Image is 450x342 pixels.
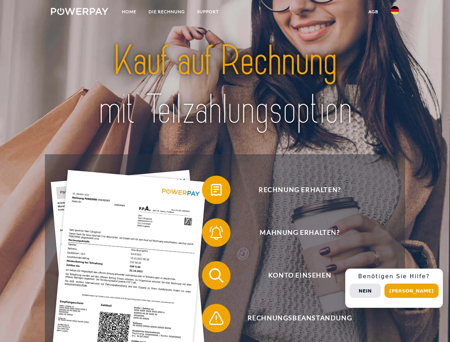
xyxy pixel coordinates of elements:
button: Rechnung erhalten? [202,176,387,204]
img: qb_bell.svg [207,224,225,242]
div: Schnellhilfe [345,269,443,308]
img: title-powerpay_de.svg [68,34,382,136]
h3: Benötigen Sie Hilfe? [350,273,439,280]
span: Rechnung erhalten? [212,176,387,204]
button: [PERSON_NAME] [384,284,439,298]
a: SUPPORT [191,5,225,18]
a: Home [116,5,143,18]
img: logo-powerpay-white.svg [51,8,108,15]
span: Rechnungsbeanstandung [212,304,387,332]
button: Mahnung erhalten? [202,218,387,247]
img: qb_warning.svg [207,309,225,327]
button: Rechnungsbeanstandung [202,304,387,332]
button: Konto einsehen [202,261,387,290]
button: Nein [350,284,381,298]
a: DIE RECHNUNG [143,5,191,18]
a: agb [362,5,384,18]
span: Konto einsehen [212,261,387,290]
img: qb_bill.svg [207,181,225,199]
span: Mahnung erhalten? [212,218,387,247]
img: de [390,6,399,15]
img: qb_search.svg [207,266,225,284]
